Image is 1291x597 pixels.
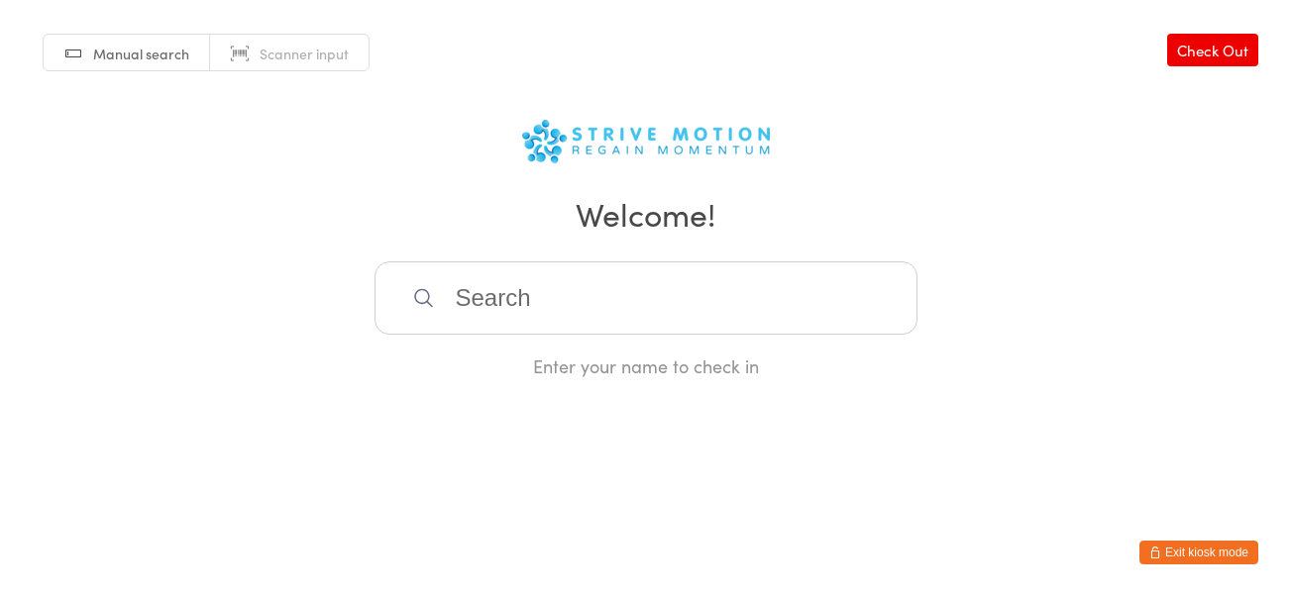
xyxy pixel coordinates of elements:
span: Scanner input [260,44,349,63]
h2: Welcome! [20,191,1271,236]
span: Manual search [93,44,189,63]
img: Strive Motion [522,120,770,163]
button: Exit kiosk mode [1139,541,1258,564]
a: Check Out [1167,34,1258,66]
input: Search [375,261,917,335]
div: Enter your name to check in [375,353,917,378]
